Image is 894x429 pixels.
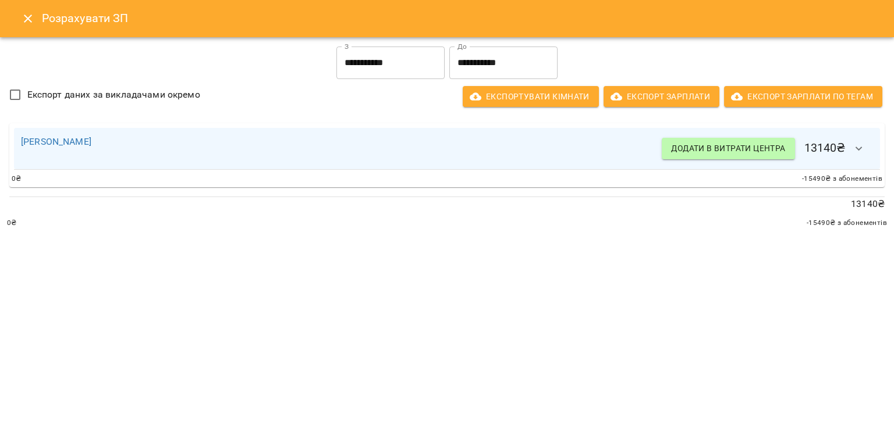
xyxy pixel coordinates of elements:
[662,138,794,159] button: Додати в витрати центра
[807,217,887,229] span: -15490 ₴ з абонементів
[463,86,599,107] button: Експортувати кімнати
[671,141,785,155] span: Додати в витрати центра
[802,173,882,185] span: -15490 ₴ з абонементів
[733,90,873,103] span: Експорт Зарплати по тегам
[724,86,882,107] button: Експорт Зарплати по тегам
[21,136,91,147] a: [PERSON_NAME]
[662,135,873,163] h6: 13140 ₴
[613,90,710,103] span: Експорт Зарплати
[472,90,590,103] span: Експортувати кімнати
[12,173,22,185] span: 0 ₴
[42,9,880,27] h6: Розрахувати ЗП
[7,217,17,229] span: 0 ₴
[14,5,42,33] button: Close
[604,86,719,107] button: Експорт Зарплати
[9,197,885,211] p: 13140 ₴
[27,88,200,102] span: Експорт даних за викладачами окремо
